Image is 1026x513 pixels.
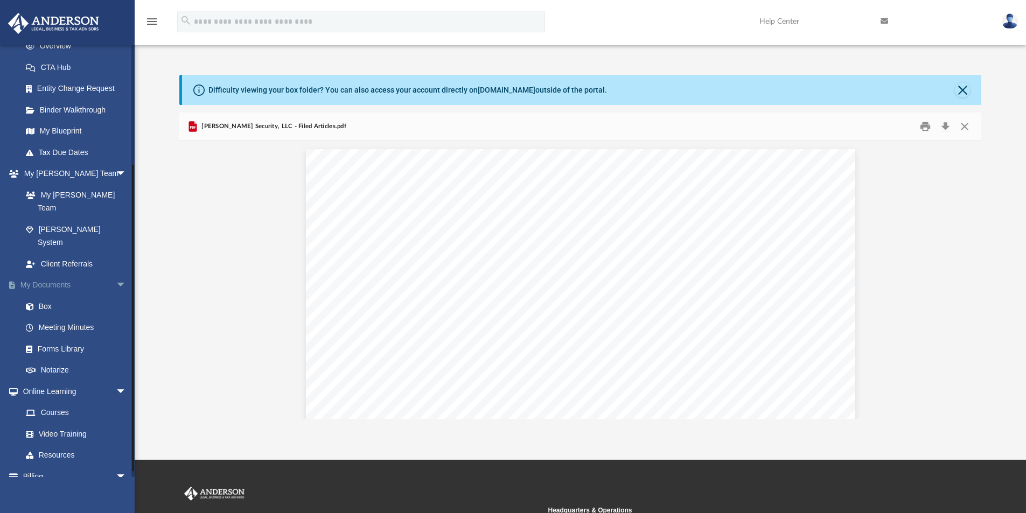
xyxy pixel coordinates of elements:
a: Meeting Minutes [15,317,143,339]
div: File preview [179,141,982,419]
button: Close [955,118,974,135]
a: My [PERSON_NAME] Teamarrow_drop_down [8,163,137,185]
span: arrow_drop_down [116,381,137,403]
a: Online Learningarrow_drop_down [8,381,137,402]
img: Anderson Advisors Platinum Portal [5,13,102,34]
a: Notarize [15,360,143,381]
a: Video Training [15,423,132,445]
div: Outline [4,4,157,14]
h3: Style [4,34,157,46]
img: User Pic [1002,13,1018,29]
button: Close [955,82,970,97]
a: CTA Hub [15,57,143,78]
a: [PERSON_NAME] System [15,219,137,253]
label: Font Size [4,65,37,74]
a: Overview [15,36,143,57]
a: My [PERSON_NAME] Team [15,184,132,219]
a: My Documentsarrow_drop_down [8,275,143,296]
a: Back to Top [16,14,58,23]
span: arrow_drop_down [116,275,137,297]
a: Tax Due Dates [15,142,143,163]
i: menu [145,15,158,28]
i: search [180,15,192,26]
a: Entity Change Request [15,78,143,100]
span: arrow_drop_down [116,466,137,488]
a: Client Referrals [15,253,137,275]
img: Anderson Advisors Platinum Portal [182,487,247,501]
span: [PERSON_NAME] Security, LLC - Filed Articles.pdf [199,122,346,131]
span: arrow_drop_down [116,163,137,185]
a: My Blueprint [15,121,137,142]
span: 16 px [13,75,30,84]
a: Binder Walkthrough [15,99,143,121]
div: Document Viewer [179,141,982,419]
a: Box [15,296,137,317]
a: Forms Library [15,338,137,360]
a: Billingarrow_drop_down [8,466,143,487]
div: Preview [179,113,982,419]
a: Courses [15,402,137,424]
a: menu [145,20,158,28]
button: Print [915,118,936,135]
a: [DOMAIN_NAME] [478,86,535,94]
a: Resources [15,445,137,466]
div: Difficulty viewing your box folder? You can also access your account directly on outside of the p... [208,85,607,96]
button: Download [936,118,955,135]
